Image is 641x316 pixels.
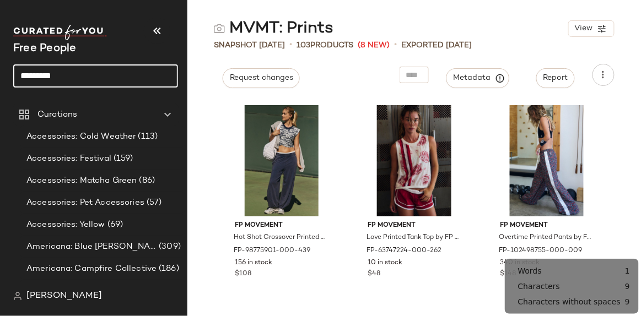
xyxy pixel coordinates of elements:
[13,25,107,40] img: cfy_white_logo.C9jOOHJF.svg
[26,130,136,143] span: Accessories: Cold Weather
[157,263,179,275] span: (186)
[214,23,225,34] img: svg%3e
[401,40,472,51] p: Exported [DATE]
[13,43,77,55] span: Current Company Name
[235,258,273,268] span: 156 in stock
[26,290,102,303] span: [PERSON_NAME]
[105,219,123,231] span: (69)
[13,292,22,301] img: svg%3e
[297,41,310,50] span: 103
[446,68,510,88] button: Metadata
[26,175,137,187] span: Accessories: Matcha Green
[367,246,441,256] span: FP-63747224-000-262
[543,74,568,83] span: Report
[227,105,337,216] img: 98775901_439_d
[37,108,77,121] span: Curations
[394,39,397,52] span: •
[359,105,470,216] img: 63747224_262_0
[368,269,380,279] span: $48
[229,74,293,83] span: Request changes
[574,24,593,33] span: View
[26,152,111,165] span: Accessories: Festival
[26,263,157,275] span: Americana: Campfire Collective
[157,241,181,253] span: (309)
[111,152,133,165] span: (159)
[137,175,155,187] span: (86)
[358,40,390,51] span: (8 New)
[367,233,460,243] span: Love Printed Tank Top by FP Movement at Free People in Red, Size: M
[500,221,594,231] span: FP Movement
[500,269,516,279] span: $148
[158,285,181,297] span: (270)
[26,197,144,209] span: Accessories: Pet Accessories
[536,68,575,88] button: Report
[214,40,285,51] span: Snapshot [DATE]
[499,246,583,256] span: FP-102498755-000-009
[235,221,328,231] span: FP Movement
[223,68,300,88] button: Request changes
[26,285,158,297] span: Americana: Country Line Festival
[499,233,592,243] span: Overtime Printed Pants by FP Movement at Free People in Black, Size: XS
[234,246,311,256] span: FP-98775901-000-439
[492,105,602,216] img: 102498755_009_0
[453,73,503,83] span: Metadata
[214,18,333,40] div: MVMT: Prints
[368,258,402,268] span: 10 in stock
[297,40,353,51] div: Products
[144,197,162,209] span: (57)
[234,233,327,243] span: Hot Shot Crossover Printed Set by FP Movement at Free People, Size: L
[289,39,292,52] span: •
[235,269,252,279] span: $108
[568,20,615,37] button: View
[368,221,461,231] span: FP Movement
[136,130,158,143] span: (113)
[26,219,105,231] span: Accessories: Yellow
[500,258,540,268] span: 340 in stock
[26,241,157,253] span: Americana: Blue [PERSON_NAME] Baby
